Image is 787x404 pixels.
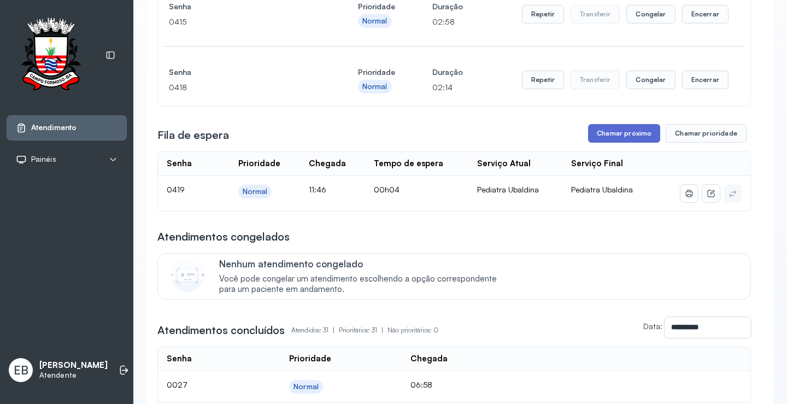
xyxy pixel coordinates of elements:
[157,229,290,244] h3: Atendimentos congelados
[571,185,633,194] span: Pediatra Ubaldina
[219,274,508,295] span: Você pode congelar um atendimento escolhendo a opção correspondente para um paciente em andamento.
[381,326,383,334] span: |
[167,159,192,169] div: Senha
[682,5,729,24] button: Encerrar
[410,380,432,389] span: 06:58
[31,123,77,132] span: Atendimento
[626,71,675,89] button: Congelar
[374,159,443,169] div: Tempo de espera
[157,323,285,338] h3: Atendimentos concluídos
[157,127,229,143] h3: Fila de espera
[387,323,438,338] p: Não prioritários: 0
[362,82,387,91] div: Normal
[309,159,346,169] div: Chegada
[410,354,448,364] div: Chegada
[167,380,187,389] span: 0027
[167,354,192,364] div: Senha
[169,14,321,30] p: 0415
[432,80,463,95] p: 02:14
[333,326,334,334] span: |
[169,65,321,80] h4: Senha
[666,124,747,143] button: Chamar prioridade
[522,71,564,89] button: Repetir
[16,122,118,133] a: Atendimento
[477,185,554,195] div: Pediatra Ubaldina
[358,65,395,80] h4: Prioridade
[588,124,660,143] button: Chamar próximo
[11,17,90,93] img: Logotipo do estabelecimento
[362,16,387,26] div: Normal
[522,5,564,24] button: Repetir
[219,258,508,270] p: Nenhum atendimento congelado
[626,5,675,24] button: Congelar
[167,185,185,194] span: 0419
[309,185,326,194] span: 11:46
[571,159,623,169] div: Serviço Final
[289,354,331,364] div: Prioridade
[339,323,387,338] p: Prioritários: 31
[374,185,400,194] span: 00h04
[243,187,268,196] div: Normal
[39,371,108,380] p: Atendente
[171,259,204,292] img: Imagem de CalloutCard
[293,382,319,391] div: Normal
[31,155,56,164] span: Painéis
[682,71,729,89] button: Encerrar
[169,80,321,95] p: 0418
[432,65,463,80] h4: Duração
[477,159,531,169] div: Serviço Atual
[643,321,662,331] label: Data:
[571,71,620,89] button: Transferir
[238,159,280,169] div: Prioridade
[432,14,463,30] p: 02:58
[291,323,339,338] p: Atendidos: 31
[571,5,620,24] button: Transferir
[39,360,108,371] p: [PERSON_NAME]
